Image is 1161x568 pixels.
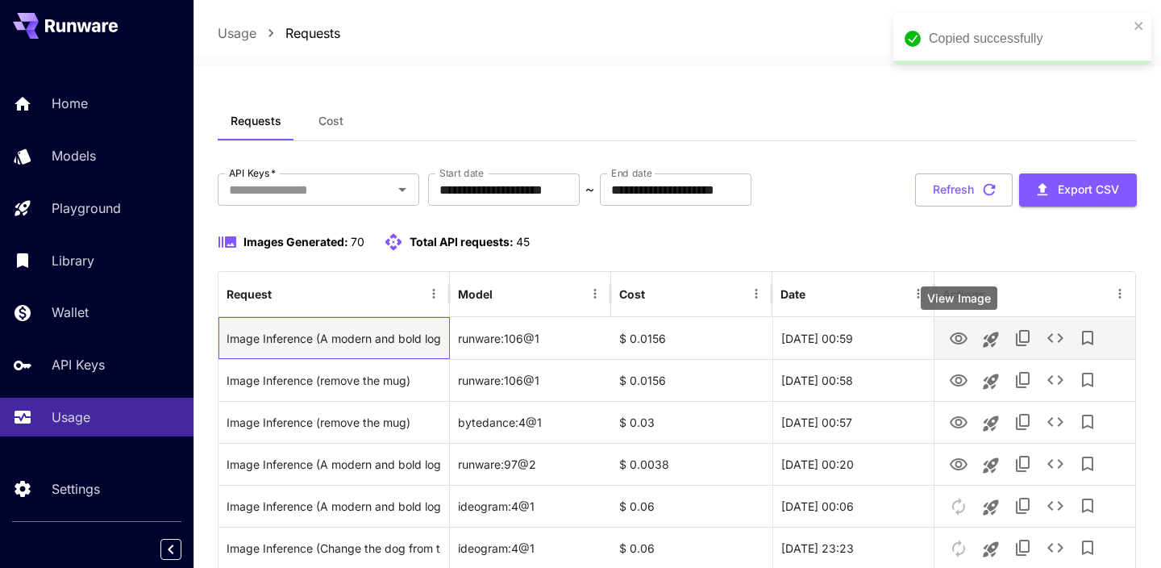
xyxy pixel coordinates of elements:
button: close [1134,19,1145,32]
div: $ 0.03 [611,401,772,443]
div: Click to copy prompt [227,486,441,527]
a: Requests [285,23,340,43]
div: bytedance:4@1 [450,401,611,443]
button: Menu [745,282,768,305]
button: Collapse sidebar [160,539,181,560]
div: $ 0.06 [611,485,772,527]
button: Add to library [1072,364,1104,396]
div: 29 Aug, 2025 00:59 [772,317,934,359]
button: Add to library [1072,406,1104,438]
p: Usage [52,407,90,427]
button: Copy TaskUUID [1007,490,1039,522]
button: See details [1039,532,1072,564]
div: Click to copy prompt [227,318,441,359]
div: Click to copy prompt [227,402,441,443]
span: Images Generated: [243,235,348,248]
div: ideogram:4@1 [450,485,611,527]
button: Copy TaskUUID [1007,406,1039,438]
div: runware:97@2 [450,443,611,485]
button: Sort [273,282,296,305]
button: View Image [943,321,975,354]
button: Add to library [1072,322,1104,354]
label: API Keys [229,166,276,180]
button: Launch in playground [975,449,1007,482]
p: Settings [52,479,100,499]
span: 70 [351,235,364,248]
label: Start date [439,166,484,180]
span: 45 [516,235,530,248]
button: Add to library [1072,532,1104,564]
button: Launch in playground [975,533,1007,566]
div: runware:106@1 [450,359,611,401]
button: Launch in playground [975,365,1007,398]
button: View Image [943,363,975,396]
button: Launch in playground [975,324,1007,356]
button: Launch in playground [975,407,1007,440]
div: Copied successfully [929,29,1129,48]
button: Sort [807,282,830,305]
button: Copy TaskUUID [1007,322,1039,354]
button: Copy TaskUUID [1007,364,1039,396]
span: Requests [231,114,281,128]
button: Menu [584,282,606,305]
div: Click to copy prompt [227,444,441,485]
label: End date [611,166,651,180]
p: Home [52,94,88,113]
button: Menu [1109,282,1131,305]
button: Launch in playground [975,491,1007,524]
p: API Keys [52,355,105,374]
button: This image was created over 7 days ago and needs to be re-generated. [943,531,975,564]
button: See details [1039,364,1072,396]
div: $ 0.0156 [611,317,772,359]
div: Collapse sidebar [173,535,193,564]
button: Export CSV [1019,173,1137,207]
p: Wallet [52,303,89,322]
div: runware:106@1 [450,317,611,359]
a: Usage [218,23,256,43]
button: This image was created over 7 days ago and needs to be re-generated. [943,489,975,522]
span: Total API requests: [410,235,514,248]
button: Menu [907,282,930,305]
button: View Image [943,447,975,480]
div: $ 0.0038 [611,443,772,485]
button: See details [1039,448,1072,480]
button: Add to library [1072,490,1104,522]
button: Sort [647,282,669,305]
button: Refresh [915,173,1013,207]
button: See details [1039,490,1072,522]
button: Copy TaskUUID [1007,448,1039,480]
div: View Image [921,286,997,310]
button: Open [391,178,414,201]
div: 29 Aug, 2025 00:20 [772,443,934,485]
p: Library [52,251,94,270]
div: Date [780,287,805,301]
p: Models [52,146,96,165]
div: Click to copy prompt [227,360,441,401]
div: $ 0.0156 [611,359,772,401]
div: Cost [619,287,645,301]
button: Add to library [1072,448,1104,480]
div: 29 Aug, 2025 00:06 [772,485,934,527]
nav: breadcrumb [218,23,340,43]
p: ~ [585,180,594,199]
button: View Image [943,405,975,438]
button: Sort [494,282,517,305]
button: See details [1039,322,1072,354]
button: See details [1039,406,1072,438]
span: Cost [318,114,343,128]
p: Playground [52,198,121,218]
button: Copy TaskUUID [1007,532,1039,564]
div: 29 Aug, 2025 00:58 [772,359,934,401]
div: Model [458,287,493,301]
div: 29 Aug, 2025 00:57 [772,401,934,443]
button: Menu [422,282,445,305]
div: Request [227,287,272,301]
